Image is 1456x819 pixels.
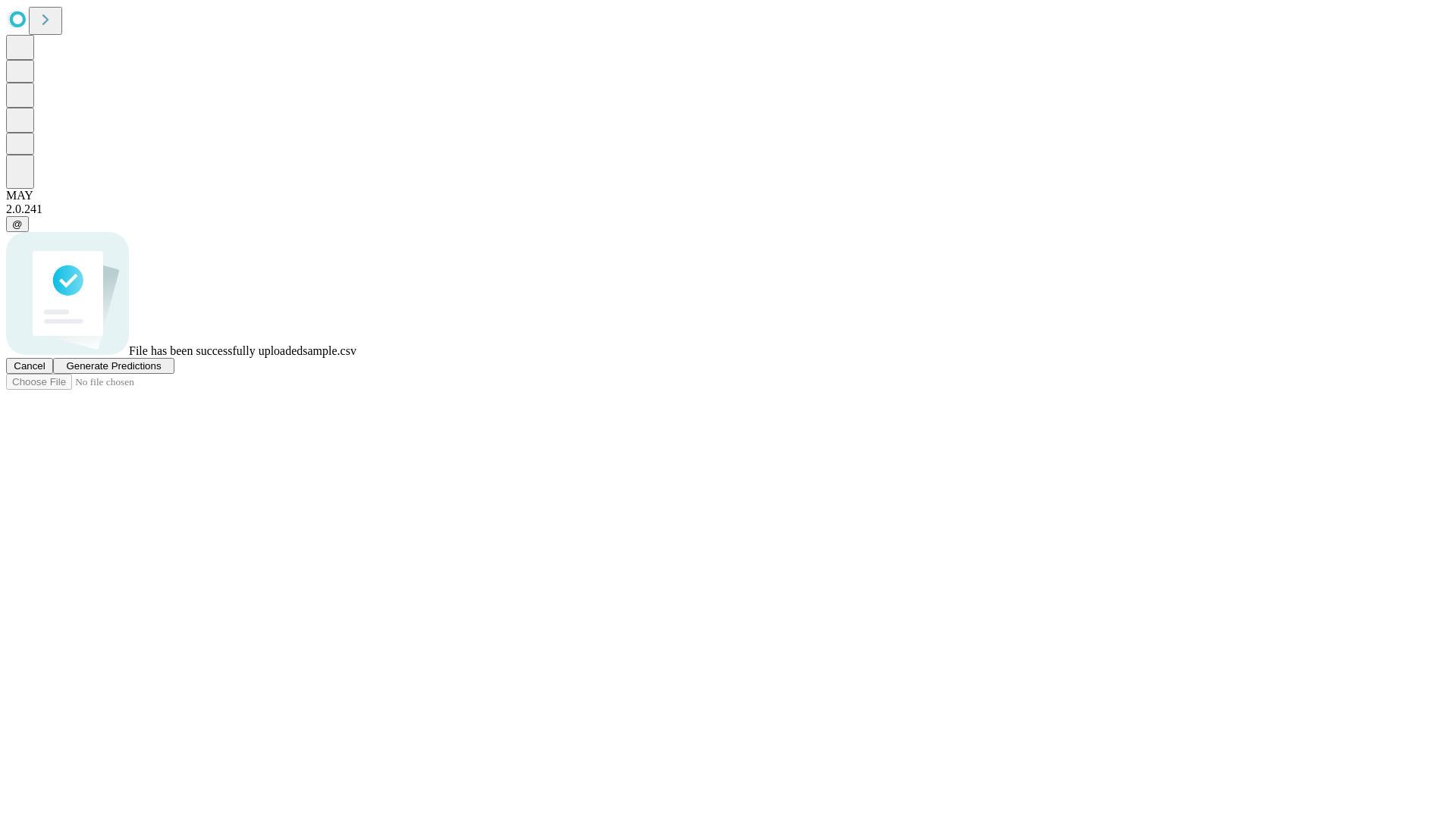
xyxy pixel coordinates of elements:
button: @ [6,216,29,232]
span: Cancel [14,360,45,372]
button: Cancel [6,358,53,374]
div: MAY [6,189,1450,202]
span: Generate Predictions [66,360,161,372]
span: File has been successfully uploaded [129,344,303,357]
div: 2.0.241 [6,202,1450,216]
button: Generate Predictions [53,358,174,374]
span: @ [12,218,23,230]
span: sample.csv [303,344,356,357]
